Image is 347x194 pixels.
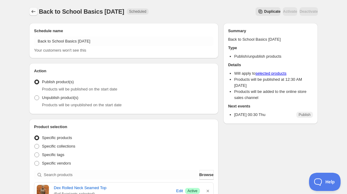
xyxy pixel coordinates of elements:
[187,189,198,193] span: Active
[199,172,214,178] span: Browse
[42,152,64,157] span: Specific tags
[256,71,287,76] a: selected products
[34,68,214,74] h2: Action
[234,112,266,118] p: [DATE] 00:30 Thu
[42,161,71,165] span: Specific vendors
[42,103,122,107] span: Products will be unpublished on the start date
[129,9,146,14] span: Scheduled
[234,70,313,77] li: Will apply to
[228,45,313,51] h2: Type
[234,53,313,60] li: Publish/unpublish products
[42,80,74,84] span: Publish product(s)
[256,7,280,16] button: Secondary action label
[44,170,198,180] input: Search products
[228,36,313,43] p: Back to School Basics [DATE]
[299,112,311,117] span: Publish
[29,7,38,16] button: Schedules
[39,8,124,15] span: Back to School Basics [DATE]
[42,95,78,100] span: Unpublish product(s)
[34,48,86,53] span: Your customers won't see this
[42,144,75,148] span: Specific collections
[199,170,214,180] button: Browse
[176,188,183,194] span: Edit
[264,9,280,14] span: Duplicate
[228,28,313,34] h2: Summary
[234,89,313,101] li: Products will be added to the online store sales channel
[234,77,313,89] li: Products will be published at 12:30 AM [DATE]
[42,135,72,140] span: Specific products
[34,124,214,130] h2: Product selection
[228,62,313,68] h2: Details
[309,173,341,191] iframe: Toggle Customer Support
[54,185,174,191] a: Dex Rolled Neck Seamed Top
[34,28,214,34] h2: Schedule name
[42,87,117,91] span: Products will be published on the start date
[228,103,313,109] h2: Next events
